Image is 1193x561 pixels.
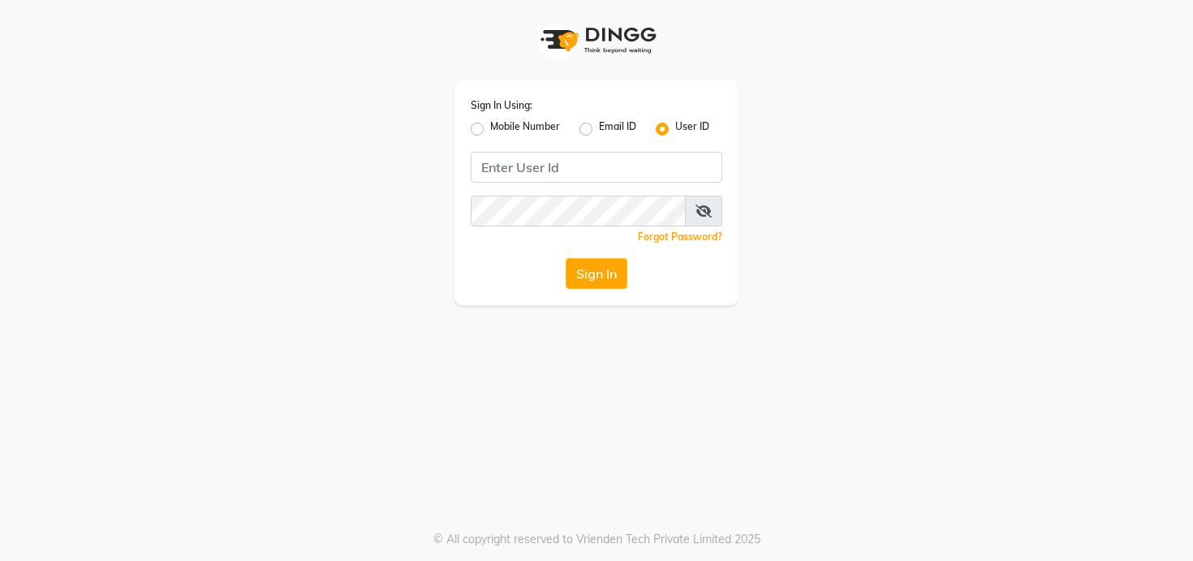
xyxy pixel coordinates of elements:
[471,152,722,183] input: Username
[566,258,627,289] button: Sign In
[471,98,532,113] label: Sign In Using:
[638,231,722,243] a: Forgot Password?
[599,119,636,139] label: Email ID
[675,119,709,139] label: User ID
[490,119,560,139] label: Mobile Number
[471,196,686,227] input: Username
[532,16,661,64] img: logo1.svg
